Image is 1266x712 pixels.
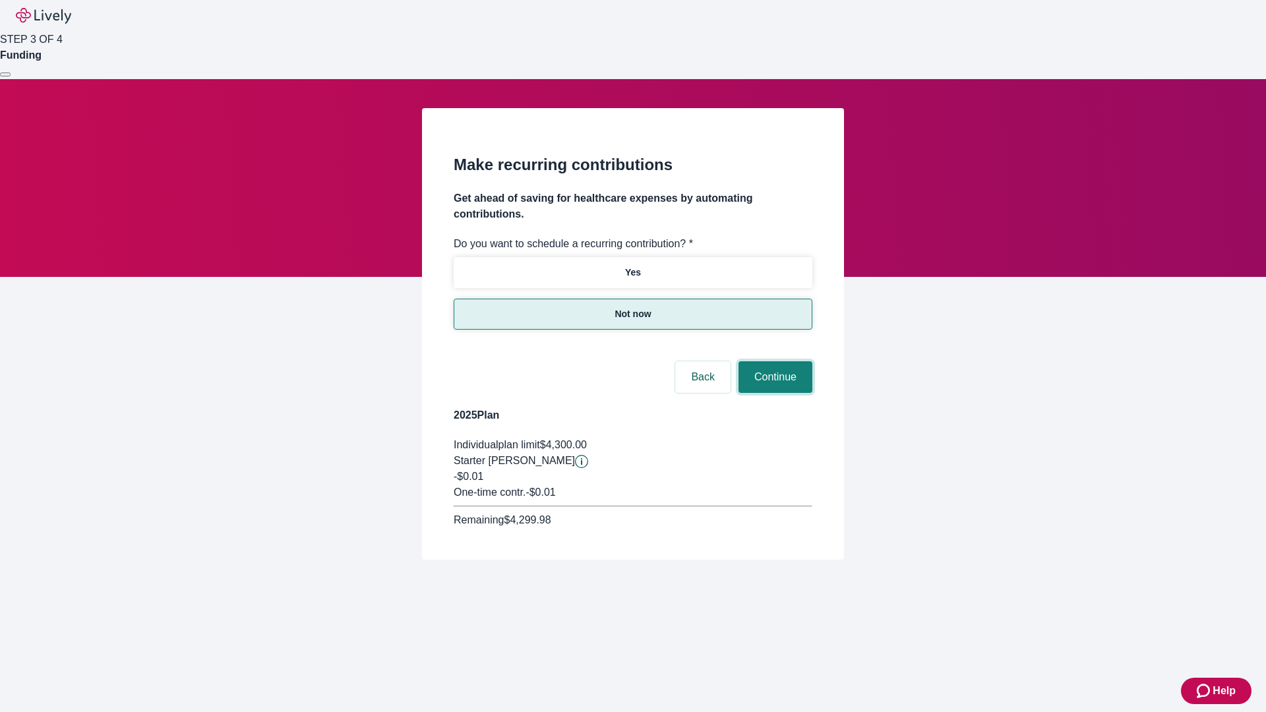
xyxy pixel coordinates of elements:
[454,487,526,498] span: One-time contr.
[1213,683,1236,699] span: Help
[454,299,812,330] button: Not now
[454,236,693,252] label: Do you want to schedule a recurring contribution? *
[675,361,731,393] button: Back
[738,361,812,393] button: Continue
[454,191,812,222] h4: Get ahead of saving for healthcare expenses by automating contributions.
[16,8,71,24] img: Lively
[454,471,483,482] span: -$0.01
[504,514,551,525] span: $4,299.98
[1181,678,1251,704] button: Zendesk support iconHelp
[540,439,587,450] span: $4,300.00
[454,439,540,450] span: Individual plan limit
[615,307,651,321] p: Not now
[575,455,588,468] svg: Starter penny details
[575,455,588,468] button: Lively will contribute $0.01 to establish your account
[1197,683,1213,699] svg: Zendesk support icon
[454,407,812,423] h4: 2025 Plan
[454,257,812,288] button: Yes
[454,455,575,466] span: Starter [PERSON_NAME]
[526,487,555,498] span: - $0.01
[625,266,641,280] p: Yes
[454,153,812,177] h2: Make recurring contributions
[454,514,504,525] span: Remaining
